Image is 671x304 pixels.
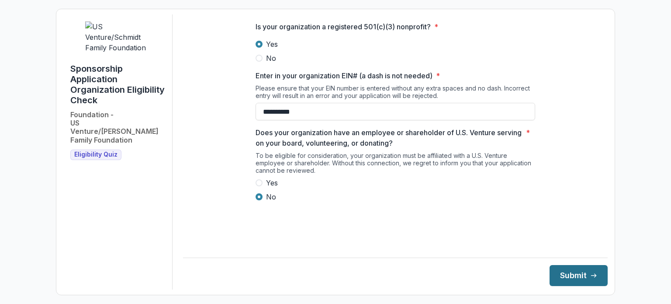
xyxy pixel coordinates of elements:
p: Enter in your organization EIN# (a dash is not needed) [256,70,432,81]
div: Please ensure that your EIN number is entered without any extra spaces and no dash. Incorrect ent... [256,84,535,103]
img: US Venture/Schmidt Family Foundation [85,21,151,53]
p: Is your organization a registered 501(c)(3) nonprofit? [256,21,431,32]
h1: Sponsorship Application Organization Eligibility Check [70,63,165,105]
span: Eligibility Quiz [74,151,118,158]
div: To be eligible for consideration, your organization must be affiliated with a U.S. Venture employ... [256,152,535,178]
h2: Foundation - US Venture/[PERSON_NAME] Family Foundation [70,111,165,144]
button: Submit [550,265,608,286]
span: Yes [266,178,278,188]
p: Does your organization have an employee or shareholder of U.S. Venture serving on your board, vol... [256,127,522,148]
span: Yes [266,39,278,49]
span: No [266,192,276,202]
span: No [266,53,276,63]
